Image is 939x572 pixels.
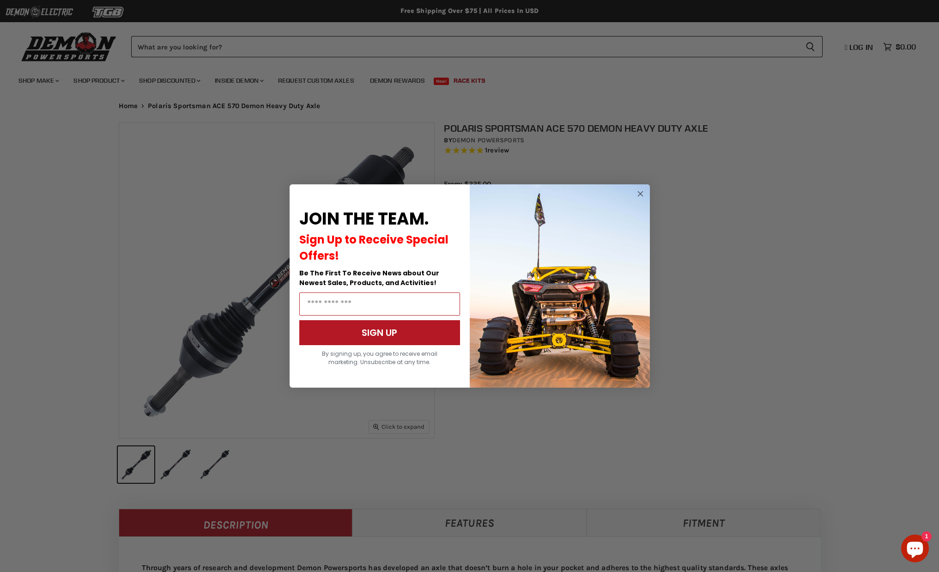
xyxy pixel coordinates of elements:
[299,207,429,231] span: JOIN THE TEAM.
[898,535,932,565] inbox-online-store-chat: Shopify online store chat
[299,232,448,263] span: Sign Up to Receive Special Offers!
[322,350,437,366] span: By signing up, you agree to receive email marketing. Unsubscribe at any time.
[299,292,460,316] input: Email Address
[299,320,460,345] button: SIGN UP
[470,184,650,388] img: a9095488-b6e7-41ba-879d-588abfab540b.jpeg
[299,268,439,287] span: Be The First To Receive News about Our Newest Sales, Products, and Activities!
[635,188,646,200] button: Close dialog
